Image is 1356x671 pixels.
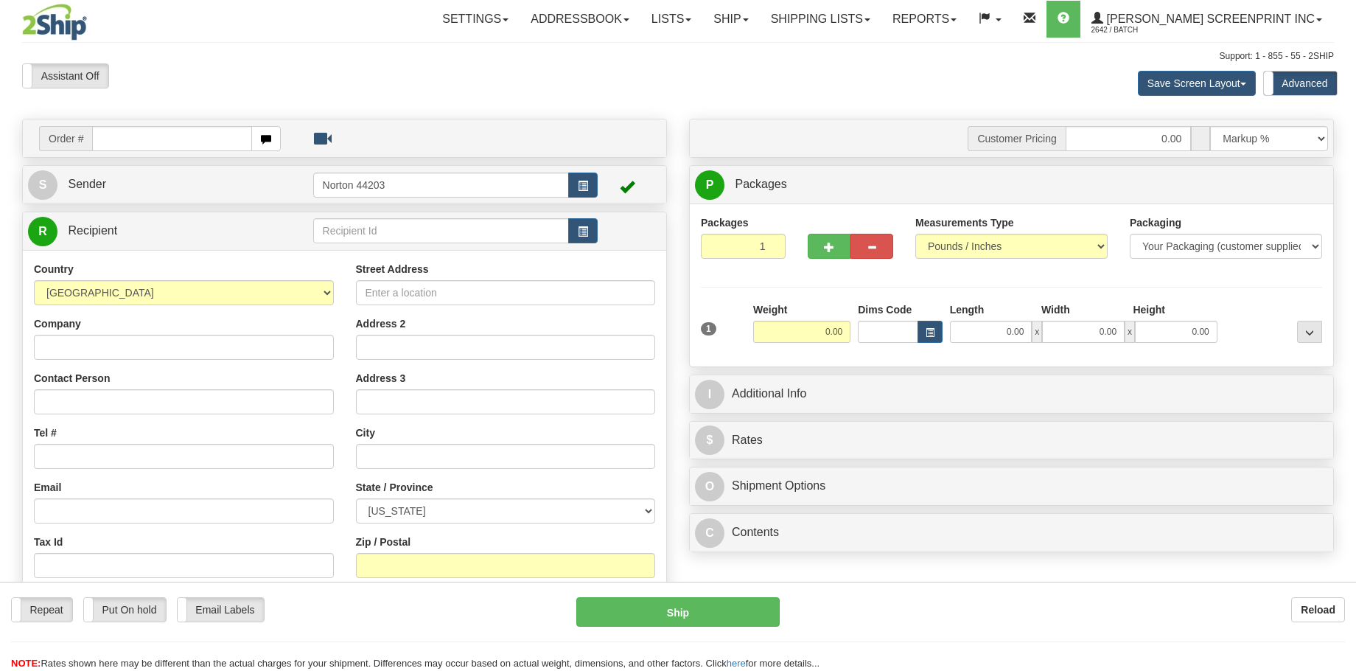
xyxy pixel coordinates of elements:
[34,535,63,549] label: Tax Id
[753,302,787,317] label: Weight
[356,371,406,386] label: Address 3
[1032,321,1042,343] span: x
[695,425,1328,456] a: $Rates
[11,658,41,669] span: NOTE:
[695,472,724,501] span: O
[356,262,429,277] label: Street Address
[178,598,264,622] label: Email Labels
[520,1,640,38] a: Addressbook
[1125,321,1135,343] span: x
[695,425,724,455] span: $
[313,218,570,243] input: Recipient Id
[34,425,57,440] label: Tel #
[915,215,1014,230] label: Measurements Type
[356,280,656,305] input: Enter a location
[695,518,1328,548] a: CContents
[695,471,1328,501] a: OShipment Options
[968,126,1065,151] span: Customer Pricing
[735,178,786,190] span: Packages
[22,4,87,41] img: logo2642.jpg
[39,126,92,151] span: Order #
[1291,597,1345,622] button: Reload
[760,1,881,38] a: Shipping lists
[1322,260,1355,411] iframe: chat widget
[695,379,1328,409] a: IAdditional Info
[68,178,106,190] span: Sender
[356,425,375,440] label: City
[695,170,724,200] span: P
[68,224,117,237] span: Recipient
[576,597,780,627] button: Ship
[356,535,411,549] label: Zip / Postal
[313,173,570,198] input: Sender Id
[950,302,985,317] label: Length
[701,322,716,335] span: 1
[1264,72,1337,95] label: Advanced
[1130,215,1181,230] label: Packaging
[84,598,166,622] label: Put On hold
[1301,604,1335,616] b: Reload
[1080,1,1333,38] a: [PERSON_NAME] Screenprint Inc 2642 / batch
[356,316,406,331] label: Address 2
[34,480,61,495] label: Email
[23,64,108,88] label: Assistant Off
[28,170,57,200] span: S
[431,1,520,38] a: Settings
[695,380,724,409] span: I
[858,302,912,317] label: Dims Code
[28,217,57,246] span: R
[1133,302,1165,317] label: Height
[28,216,282,246] a: R Recipient
[356,480,433,495] label: State / Province
[1138,71,1256,96] button: Save Screen Layout
[695,170,1328,200] a: P Packages
[22,50,1334,63] div: Support: 1 - 855 - 55 - 2SHIP
[881,1,968,38] a: Reports
[1041,302,1070,317] label: Width
[695,518,724,548] span: C
[1297,321,1322,343] div: ...
[1103,13,1315,25] span: [PERSON_NAME] Screenprint Inc
[1091,23,1202,38] span: 2642 / batch
[12,598,72,622] label: Repeat
[28,170,313,200] a: S Sender
[34,316,81,331] label: Company
[34,262,74,277] label: Country
[702,1,759,38] a: Ship
[727,658,746,669] a: here
[640,1,702,38] a: Lists
[701,215,749,230] label: Packages
[34,371,110,386] label: Contact Person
